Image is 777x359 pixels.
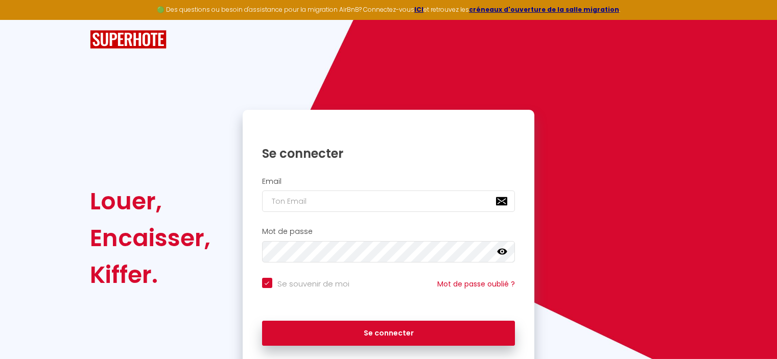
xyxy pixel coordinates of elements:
input: Ton Email [262,190,515,212]
div: Louer, [90,183,210,220]
a: ICI [414,5,423,14]
img: SuperHote logo [90,30,167,49]
div: Kiffer. [90,256,210,293]
div: Encaisser, [90,220,210,256]
h1: Se connecter [262,146,515,161]
h2: Mot de passe [262,227,515,236]
h2: Email [262,177,515,186]
a: créneaux d'ouverture de la salle migration [469,5,619,14]
a: Mot de passe oublié ? [437,279,515,289]
button: Se connecter [262,321,515,346]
